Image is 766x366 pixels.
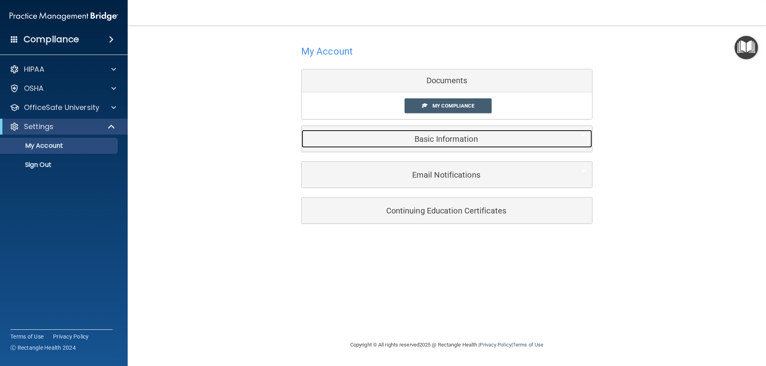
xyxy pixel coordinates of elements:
a: Terms of Use [513,342,543,348]
p: OfficeSafe University [24,103,99,112]
p: My Account [5,142,114,150]
a: Basic Information [308,130,586,148]
a: Privacy Policy [480,342,511,348]
a: Settings [10,122,116,131]
p: HIPAA [24,65,44,74]
a: OfficeSafe University [10,103,116,112]
a: Terms of Use [10,333,43,341]
a: Privacy Policy [53,333,89,341]
a: HIPAA [10,65,116,74]
div: Documents [302,69,592,92]
p: OSHA [24,84,44,93]
h5: Basic Information [308,135,562,143]
a: Continuing Education Certificates [308,202,586,219]
span: My Compliance [432,103,474,109]
p: Settings [24,122,53,131]
button: Open Resource Center [734,36,758,59]
a: OSHA [10,84,116,93]
img: PMB logo [10,8,118,24]
h4: My Account [301,46,353,57]
div: Copyright © All rights reserved 2025 @ Rectangle Health | | [301,332,592,358]
span: Ⓒ Rectangle Health 2024 [10,344,76,352]
h5: Email Notifications [308,170,562,179]
h4: Compliance [24,34,79,45]
p: Sign Out [5,161,114,169]
h5: Continuing Education Certificates [308,206,562,215]
a: Email Notifications [308,166,586,184]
